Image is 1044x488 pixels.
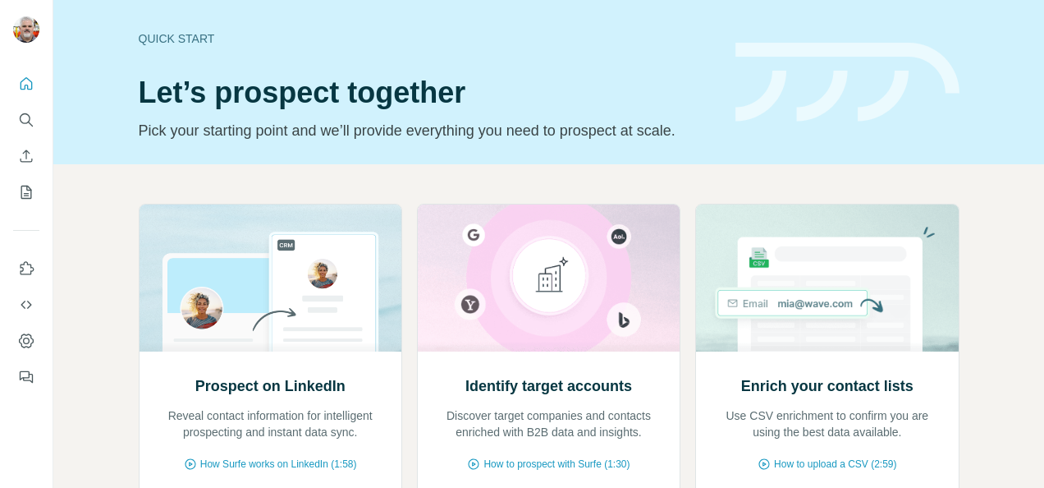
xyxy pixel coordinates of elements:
[13,290,39,320] button: Use Surfe API
[139,119,716,142] p: Pick your starting point and we’ll provide everything you need to prospect at scale.
[434,407,663,440] p: Discover target companies and contacts enriched with B2B data and insights.
[139,76,716,109] h1: Let’s prospect together
[139,205,402,352] img: Prospect on LinkedIn
[200,457,357,472] span: How Surfe works on LinkedIn (1:58)
[712,407,941,440] p: Use CSV enrichment to confirm you are using the best data available.
[13,141,39,171] button: Enrich CSV
[156,407,385,440] p: Reveal contact information for intelligent prospecting and instant data sync.
[195,375,346,398] h2: Prospect on LinkedIn
[735,43,959,122] img: banner
[13,16,39,43] img: Avatar
[13,326,39,356] button: Dashboard
[13,69,39,99] button: Quick start
[774,457,896,472] span: How to upload a CSV (2:59)
[139,30,716,47] div: Quick start
[741,375,913,398] h2: Enrich your contact lists
[695,205,959,352] img: Enrich your contact lists
[13,254,39,283] button: Use Surfe on LinkedIn
[417,205,680,352] img: Identify target accounts
[13,105,39,135] button: Search
[13,177,39,207] button: My lists
[483,457,630,472] span: How to prospect with Surfe (1:30)
[465,375,632,398] h2: Identify target accounts
[13,362,39,392] button: Feedback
